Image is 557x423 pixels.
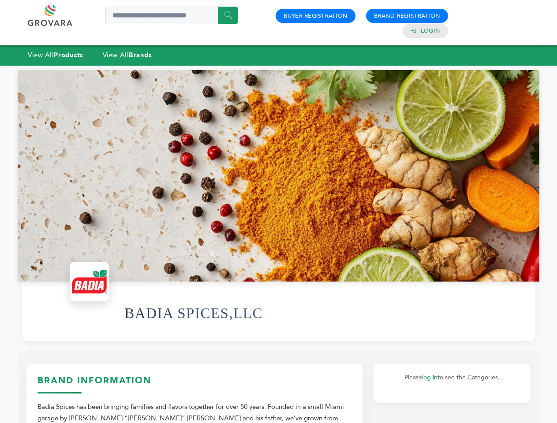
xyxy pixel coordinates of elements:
a: Brand Registration [374,12,440,20]
strong: Brands [129,51,152,59]
input: Search a product or brand... [105,7,238,24]
h3: Brand Information [37,375,351,393]
a: View AllBrands [103,51,152,59]
a: Buyer Registration [284,12,348,20]
p: Please to see the Categories. [382,372,522,383]
img: BADIA SPICES,LLC Logo [72,264,107,299]
a: log in [422,373,437,382]
a: Login [421,27,440,35]
a: View AllProducts [28,51,83,59]
h1: BADIA SPICES,LLC [124,292,263,335]
strong: Products [54,51,83,59]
